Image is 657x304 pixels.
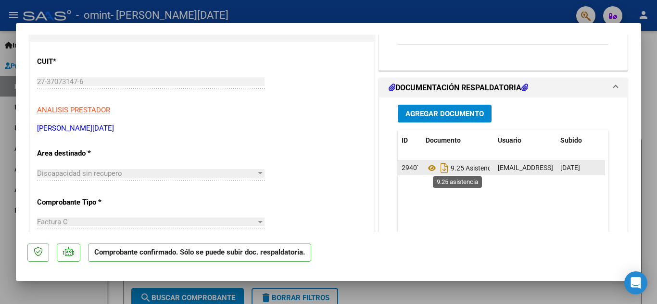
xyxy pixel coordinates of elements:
p: Comprobante Tipo * [37,197,136,208]
mat-expansion-panel-header: DOCUMENTACIÓN RESPALDATORIA [379,78,627,97]
datatable-header-cell: Documento [422,130,494,151]
span: ID [402,136,408,144]
datatable-header-cell: Acción [605,130,653,151]
p: [PERSON_NAME][DATE] [37,123,367,134]
datatable-header-cell: ID [398,130,422,151]
span: Discapacidad sin recupero [37,169,122,178]
h1: DOCUMENTACIÓN RESPALDATORIA [389,82,528,94]
span: Subido [560,136,582,144]
p: CUIT [37,56,136,67]
p: Comprobante confirmado. Sólo se puede subir doc. respaldatoria. [88,243,311,262]
span: 9.25 Asistencia [426,164,496,172]
div: DOCUMENTACIÓN RESPALDATORIA [379,97,627,297]
datatable-header-cell: Usuario [494,130,556,151]
span: Agregar Documento [405,109,484,118]
span: Usuario [498,136,521,144]
span: ANALISIS PRESTADOR [37,106,110,114]
datatable-header-cell: Subido [556,130,605,151]
span: Factura C [37,218,68,226]
i: Descargar documento [438,160,451,176]
span: 29407 [402,164,421,171]
span: Documento [426,136,461,144]
p: Area destinado * [37,148,136,159]
div: Open Intercom Messenger [624,271,647,294]
span: [DATE] [560,164,580,171]
button: Agregar Documento [398,105,492,122]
